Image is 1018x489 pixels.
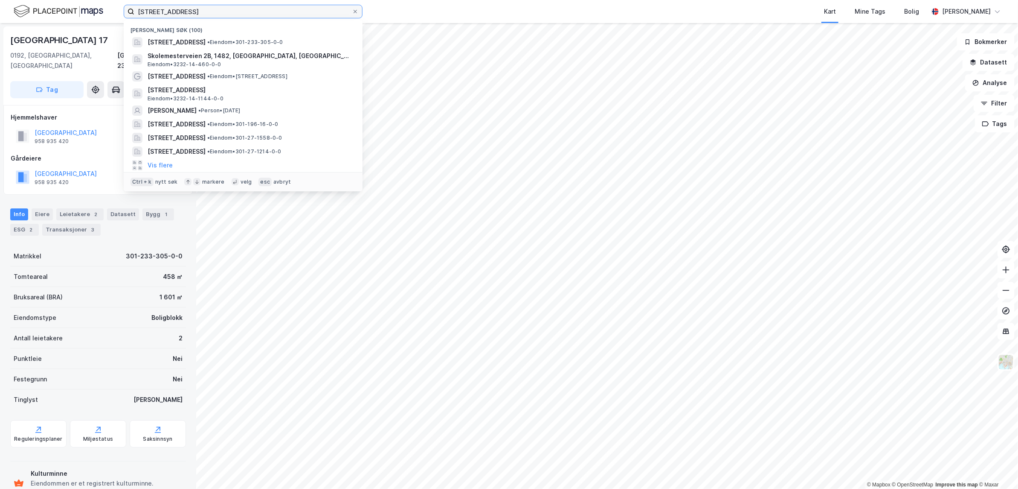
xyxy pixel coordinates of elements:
button: Filter [974,95,1015,112]
span: Person • [DATE] [198,107,241,114]
div: Antall leietakere [14,333,63,343]
span: [STREET_ADDRESS] [148,119,206,129]
span: [STREET_ADDRESS] [148,146,206,157]
div: avbryt [273,179,291,185]
div: Kart [824,6,836,17]
div: Saksinnsyn [143,436,173,442]
span: [STREET_ADDRESS] [148,37,206,47]
span: Eiendom • 3232-14-1144-0-0 [148,95,223,102]
span: Eiendom • 301-196-16-0-0 [207,121,278,128]
div: Kulturminne [31,469,183,479]
span: • [207,121,210,127]
a: OpenStreetMap [892,482,934,488]
div: 3 [89,225,97,234]
div: ESG [10,224,39,236]
div: Transaksjoner [42,224,101,236]
span: • [207,39,210,45]
button: Tags [975,115,1015,132]
button: Datasett [963,54,1015,71]
span: Eiendom • [STREET_ADDRESS] [207,73,287,80]
span: Skolemesterveien 2B, 1482, [GEOGRAPHIC_DATA], [GEOGRAPHIC_DATA] [148,51,352,61]
span: • [207,148,210,155]
div: 1 601 ㎡ [160,292,183,302]
div: Ctrl + k [131,178,154,186]
span: Eiendom • 301-27-1558-0-0 [207,135,282,141]
div: esc [258,178,272,186]
div: Mine Tags [855,6,885,17]
span: [STREET_ADDRESS] [148,85,352,95]
div: Miljøstatus [83,436,113,442]
div: 2 [92,210,100,219]
span: [STREET_ADDRESS] [148,133,206,143]
div: Info [10,208,28,220]
div: 458 ㎡ [163,272,183,282]
span: [STREET_ADDRESS] [148,71,206,82]
div: nytt søk [155,179,178,185]
div: 958 935 420 [35,179,69,186]
span: Eiendom • 301-27-1214-0-0 [207,148,281,155]
div: 2 [27,225,35,234]
div: Bygg [142,208,174,220]
span: • [207,135,210,141]
div: markere [202,179,224,185]
a: Mapbox [867,482,890,488]
div: Boligblokk [151,313,183,323]
img: logo.f888ab2527a4732fd821a326f86c7f29.svg [14,4,103,19]
div: Nei [173,374,183,384]
div: Eiere [32,208,53,220]
div: Kontrollprogram for chat [975,448,1018,489]
div: Bolig [904,6,919,17]
div: Punktleie [14,354,42,364]
div: 301-233-305-0-0 [126,251,183,261]
div: velg [241,179,252,185]
span: • [198,107,201,114]
div: Reguleringsplaner [14,436,62,442]
div: [PERSON_NAME] [942,6,991,17]
div: Gårdeiere [11,153,186,164]
span: Eiendom • 3232-14-460-0-0 [148,61,221,68]
div: Hjemmelshaver [11,112,186,123]
div: Datasett [107,208,139,220]
div: 2 [179,333,183,343]
div: [PERSON_NAME] søk (100) [124,20,363,35]
span: Eiendom • 301-233-305-0-0 [207,39,283,46]
button: Bokmerker [957,33,1015,50]
input: Søk på adresse, matrikkel, gårdeiere, leietakere eller personer [134,5,352,18]
div: Eiendomstype [14,313,56,323]
div: 1 [162,210,171,219]
div: [GEOGRAPHIC_DATA] 17 [10,33,110,47]
div: [GEOGRAPHIC_DATA], 233/305 [117,50,186,71]
div: Festegrunn [14,374,47,384]
span: [PERSON_NAME] [148,105,197,116]
button: Tag [10,81,84,98]
button: Vis flere [148,160,173,170]
div: 958 935 420 [35,138,69,145]
img: Z [998,354,1014,370]
div: Nei [173,354,183,364]
div: Tomteareal [14,272,48,282]
span: • [207,73,210,79]
div: Bruksareal (BRA) [14,292,63,302]
iframe: Chat Widget [975,448,1018,489]
div: [PERSON_NAME] [133,395,183,405]
button: Analyse [965,74,1015,91]
a: Improve this map [936,482,978,488]
div: Matrikkel [14,251,41,261]
div: Leietakere [56,208,104,220]
div: 0192, [GEOGRAPHIC_DATA], [GEOGRAPHIC_DATA] [10,50,117,71]
div: Tinglyst [14,395,38,405]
